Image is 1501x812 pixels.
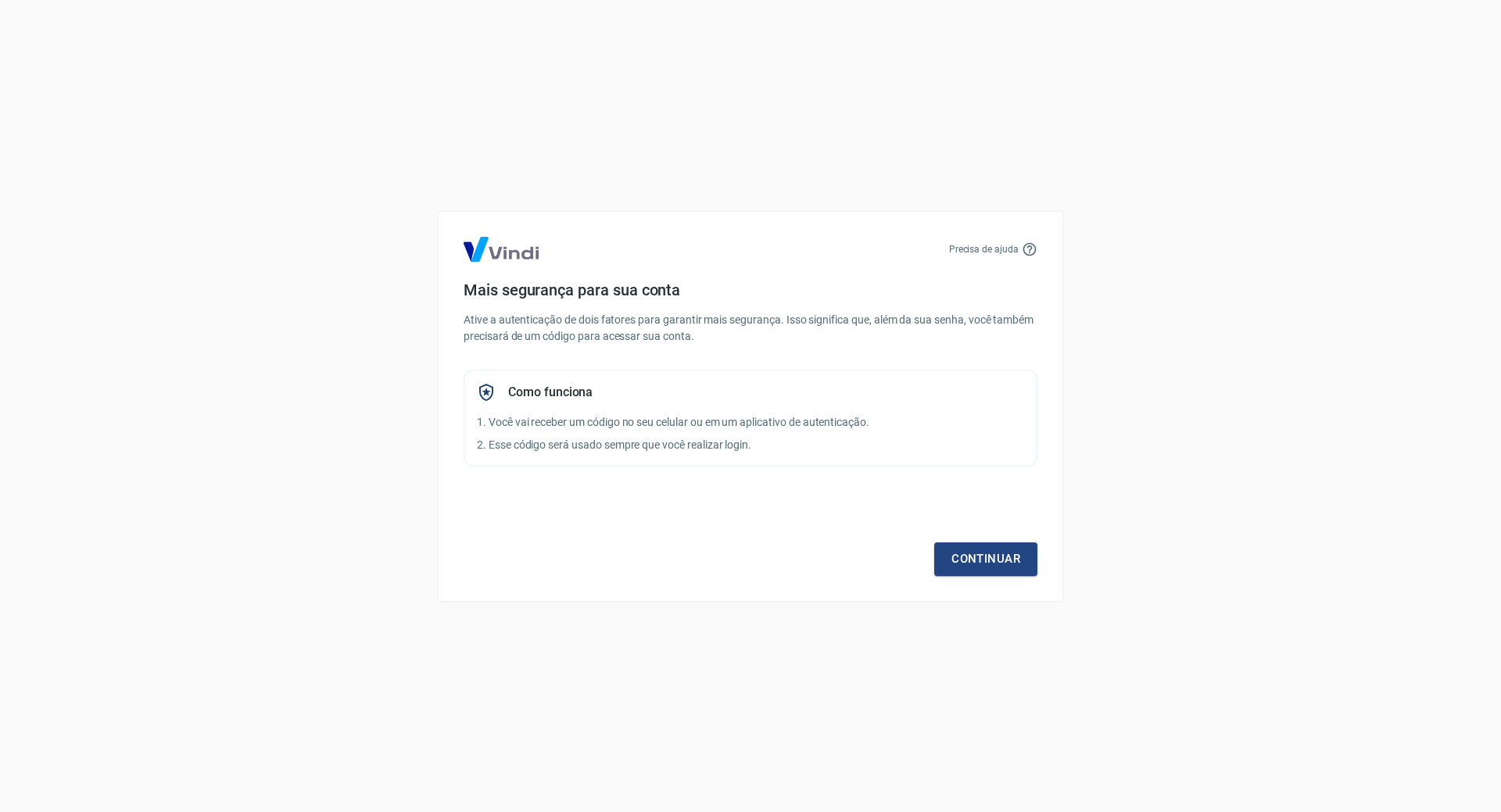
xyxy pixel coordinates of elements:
img: Logo Vind [464,237,539,262]
a: Continuar [934,542,1037,575]
h5: Como funciona [508,385,593,400]
p: Ative a autenticação de dois fatores para garantir mais segurança. Isso significa que, além da su... [464,312,1037,345]
p: Precisa de ajuda [949,242,1019,256]
p: 2. Esse código será usado sempre que você realizar login. [477,437,1024,453]
p: 1. Você vai receber um código no seu celular ou em um aplicativo de autenticação. [477,414,1024,431]
h4: Mais segurança para sua conta [464,281,1037,299]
